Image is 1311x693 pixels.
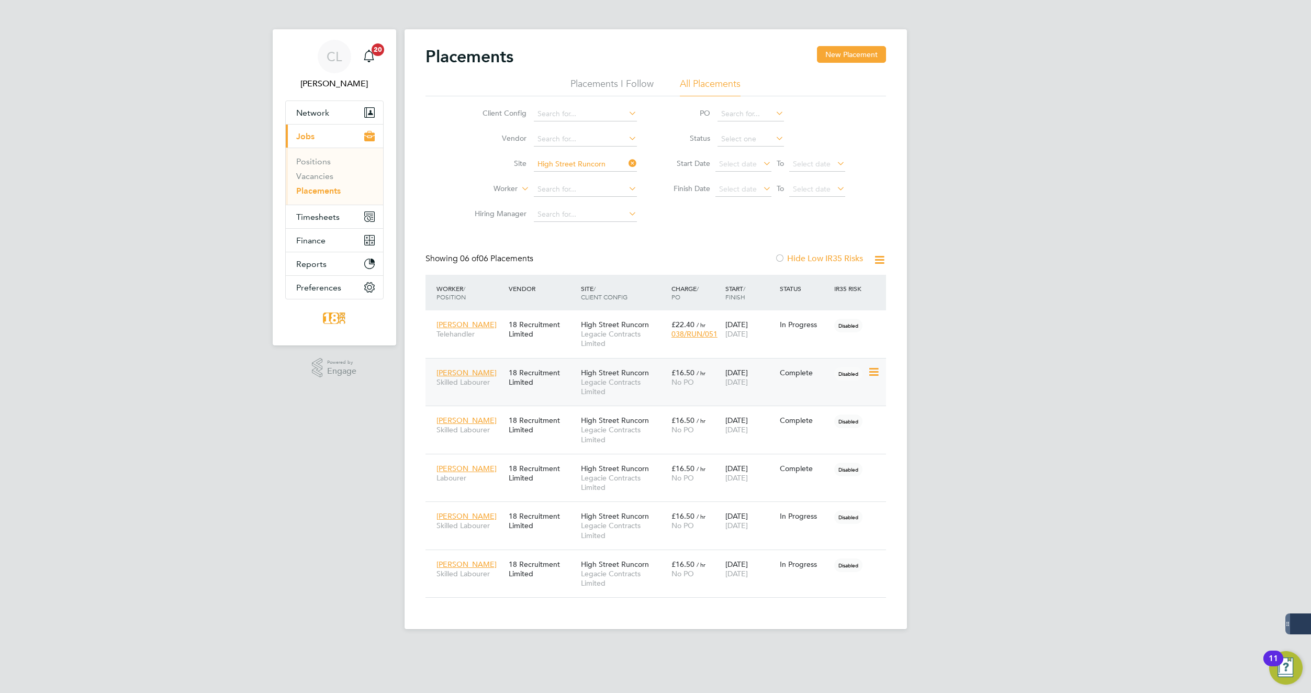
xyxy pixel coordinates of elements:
span: Labourer [436,473,503,483]
div: In Progress [780,511,829,521]
div: Showing [425,253,535,264]
span: [DATE] [725,329,748,339]
button: Open Resource Center, 11 new notifications [1269,651,1303,685]
span: Skilled Labourer [436,521,503,530]
span: / hr [697,369,705,377]
span: [DATE] [725,473,748,483]
span: To [774,182,787,195]
span: Jobs [296,131,315,141]
label: Site [466,159,526,168]
span: Select date [793,184,831,194]
span: CL [327,50,342,63]
span: Disabled [834,463,862,476]
span: Legacie Contracts Limited [581,329,666,348]
div: 18 Recruitment Limited [506,363,578,392]
img: 18rec-logo-retina.png [320,310,349,327]
span: 20 [372,43,384,56]
input: Search for... [534,157,637,172]
div: IR35 Risk [832,279,868,298]
span: Powered by [327,358,356,367]
div: 18 Recruitment Limited [506,459,578,488]
div: Status [777,279,832,298]
a: Powered byEngage [312,358,356,378]
label: PO [663,108,710,118]
span: Legacie Contracts Limited [581,425,666,444]
button: Preferences [286,276,383,299]
span: 06 Placements [460,253,533,264]
div: 18 Recruitment Limited [506,315,578,344]
a: Positions [296,157,331,166]
input: Search for... [534,207,637,222]
label: Hiring Manager [466,209,526,218]
span: 038/RUN/051 [671,329,718,339]
a: [PERSON_NAME]Skilled Labourer18 Recruitment LimitedHigh Street RuncornLegacie Contracts Limited£1... [434,506,886,515]
button: Network [286,101,383,124]
a: [PERSON_NAME]Telehandler18 Recruitment LimitedHigh Street RuncornLegacie Contracts Limited£22.40 ... [434,314,886,323]
span: [DATE] [725,377,748,387]
span: No PO [671,425,694,434]
button: New Placement [817,46,886,63]
div: [DATE] [723,315,777,344]
div: 11 [1269,658,1278,672]
span: Network [296,108,329,118]
div: [DATE] [723,459,777,488]
input: Search for... [718,107,784,121]
label: Start Date [663,159,710,168]
span: Preferences [296,283,341,293]
span: Timesheets [296,212,340,222]
span: / hr [697,417,705,424]
input: Search for... [534,132,637,147]
div: [DATE] [723,410,777,440]
span: [PERSON_NAME] [436,320,497,329]
span: High Street Runcorn [581,368,649,377]
div: Worker [434,279,506,306]
span: High Street Runcorn [581,560,649,569]
button: Jobs [286,125,383,148]
span: / hr [697,321,705,329]
span: High Street Runcorn [581,320,649,329]
span: [DATE] [725,521,748,530]
button: Reports [286,252,383,275]
span: Disabled [834,415,862,428]
div: Complete [780,416,829,425]
div: Charge [669,279,723,306]
div: [DATE] [723,506,777,535]
label: Vendor [466,133,526,143]
span: / hr [697,512,705,520]
span: [DATE] [725,569,748,578]
span: Disabled [834,510,862,524]
span: No PO [671,473,694,483]
a: Vacancies [296,171,333,181]
span: £16.50 [671,464,694,473]
li: Placements I Follow [570,77,654,96]
span: / hr [697,465,705,473]
span: No PO [671,377,694,387]
label: Finish Date [663,184,710,193]
span: Select date [793,159,831,169]
span: Disabled [834,367,862,381]
label: Hide Low IR35 Risks [775,253,863,264]
span: Disabled [834,319,862,332]
button: Finance [286,229,383,252]
span: High Street Runcorn [581,464,649,473]
label: Worker [457,184,518,194]
span: [PERSON_NAME] [436,416,497,425]
span: £22.40 [671,320,694,329]
span: [PERSON_NAME] [436,464,497,473]
span: [DATE] [725,425,748,434]
a: 20 [358,40,379,73]
div: 18 Recruitment Limited [506,506,578,535]
span: Telehandler [436,329,503,339]
span: Disabled [834,558,862,572]
span: To [774,157,787,170]
span: Legacie Contracts Limited [581,473,666,492]
span: Legacie Contracts Limited [581,377,666,396]
div: Complete [780,368,829,377]
a: [PERSON_NAME]Labourer18 Recruitment LimitedHigh Street RuncornLegacie Contracts Limited£16.50 / h... [434,458,886,467]
a: [PERSON_NAME]Skilled Labourer18 Recruitment LimitedHigh Street RuncornLegacie Contracts Limited£1... [434,554,886,563]
span: [PERSON_NAME] [436,368,497,377]
span: Select date [719,159,757,169]
a: [PERSON_NAME]Skilled Labourer18 Recruitment LimitedHigh Street RuncornLegacie Contracts Limited£1... [434,410,886,419]
span: / Position [436,284,466,301]
h2: Placements [425,46,513,67]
